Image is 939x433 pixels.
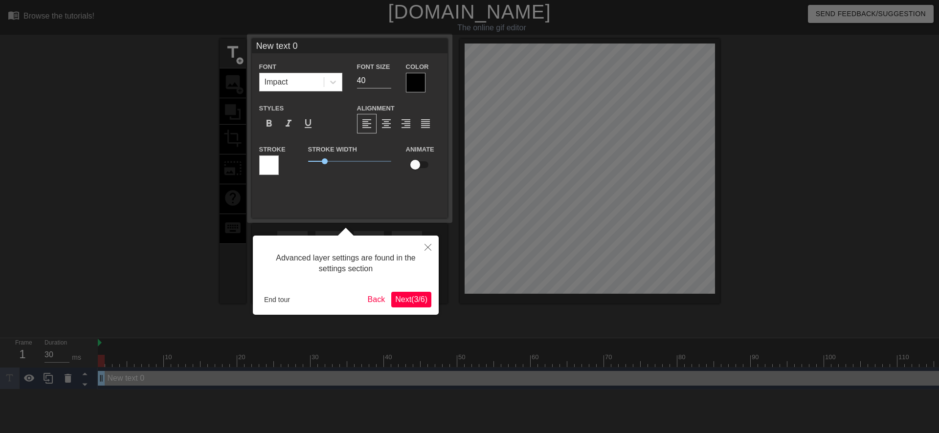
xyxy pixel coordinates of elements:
span: Next ( 3 / 6 ) [395,295,427,303]
div: Advanced layer settings are found in the settings section [260,243,431,284]
button: Close [417,236,439,258]
button: Next [391,292,431,307]
button: Back [364,292,389,307]
button: End tour [260,292,294,307]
